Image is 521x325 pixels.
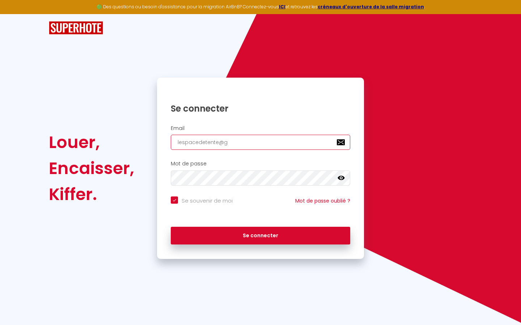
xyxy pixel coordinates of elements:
[171,227,350,245] button: Se connecter
[171,135,350,150] input: Ton Email
[49,155,134,181] div: Encaisser,
[318,4,424,10] a: créneaux d'ouverture de la salle migration
[279,4,285,10] a: ICI
[49,129,134,155] div: Louer,
[6,3,27,25] button: Ouvrir le widget de chat LiveChat
[295,197,350,204] a: Mot de passe oublié ?
[171,125,350,131] h2: Email
[49,181,134,207] div: Kiffer.
[171,103,350,114] h1: Se connecter
[49,21,103,35] img: SuperHote logo
[171,161,350,167] h2: Mot de passe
